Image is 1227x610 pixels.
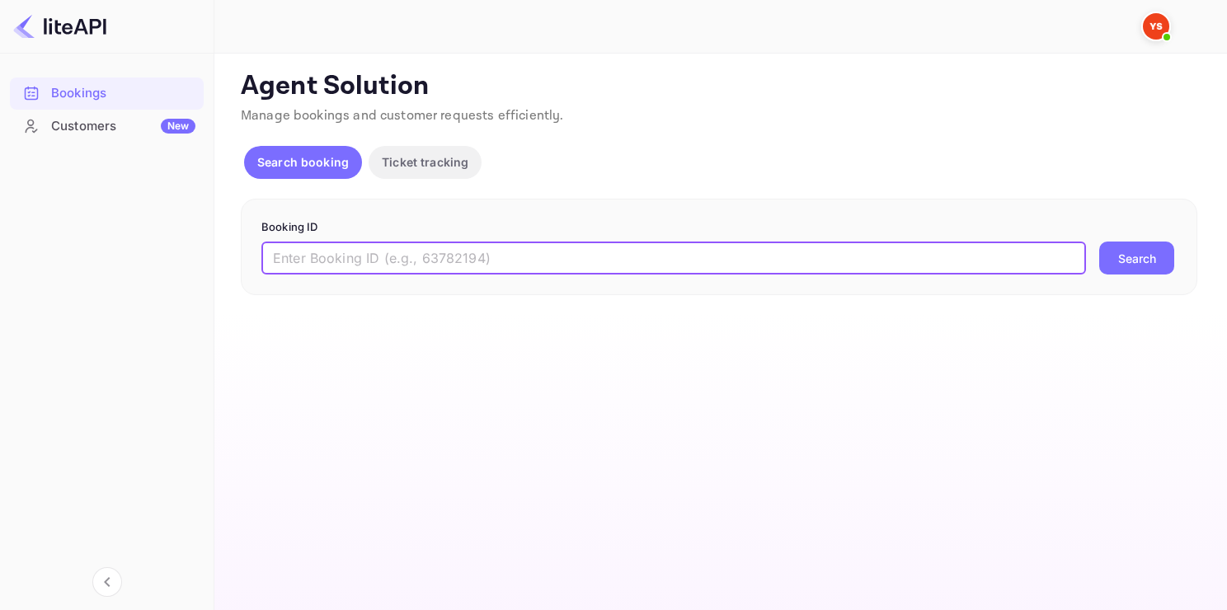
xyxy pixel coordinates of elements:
a: Bookings [10,77,204,108]
input: Enter Booking ID (e.g., 63782194) [261,242,1086,274]
button: Collapse navigation [92,567,122,597]
p: Agent Solution [241,70,1197,103]
a: CustomersNew [10,110,204,141]
div: CustomersNew [10,110,204,143]
div: Bookings [51,84,195,103]
img: LiteAPI logo [13,13,106,40]
span: Manage bookings and customer requests efficiently. [241,107,564,124]
p: Search booking [257,153,349,171]
button: Search [1099,242,1174,274]
div: New [161,119,195,134]
img: Yandex Support [1143,13,1169,40]
div: Bookings [10,77,204,110]
div: Customers [51,117,195,136]
p: Booking ID [261,219,1177,236]
p: Ticket tracking [382,153,468,171]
